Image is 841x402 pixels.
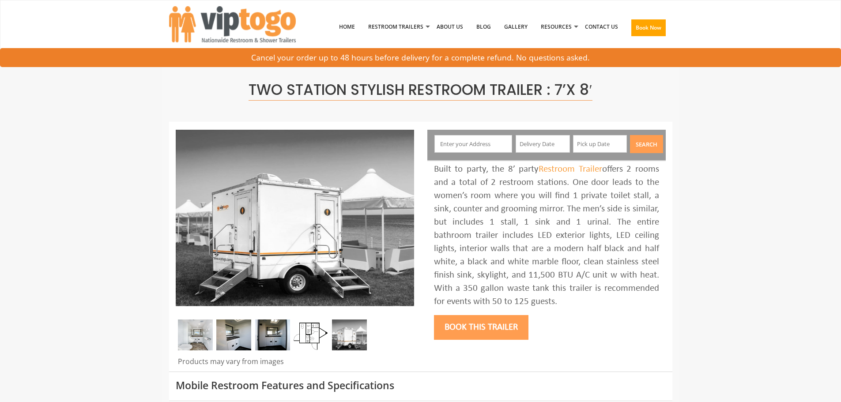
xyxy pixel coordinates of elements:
[216,319,251,350] img: DSC_0016_email
[178,319,213,350] img: Inside of complete restroom with a stall, a urinal, tissue holders, cabinets and mirror
[430,4,470,50] a: About Us
[470,4,498,50] a: Blog
[176,357,414,372] div: Products may vary from images
[498,4,534,50] a: Gallery
[630,135,663,153] button: Search
[255,319,290,350] img: DSC_0004_email
[434,135,512,153] input: Enter your Address
[434,315,528,340] button: Book this trailer
[625,4,672,55] a: Book Now
[176,380,666,391] h3: Mobile Restroom Features and Specifications
[362,4,430,50] a: Restroom Trailers
[332,319,367,350] img: A mini restroom trailer with two separate stations and separate doors for males and females
[631,19,666,36] button: Book Now
[294,319,328,350] img: Floor Plan of 2 station Mini restroom with sink and toilet
[249,79,592,101] span: Two Station Stylish Restroom Trailer : 7’x 8′
[516,135,570,153] input: Delivery Date
[578,4,625,50] a: Contact Us
[169,6,296,42] img: VIPTOGO
[534,4,578,50] a: Resources
[539,165,602,174] a: Restroom Trailer
[332,4,362,50] a: Home
[573,135,627,153] input: Pick up Date
[434,163,659,308] div: Built to party, the 8’ party offers 2 rooms and a total of 2 restroom stations. One door leads to...
[176,130,414,306] img: A mini restroom trailer with two separate stations and separate doors for males and females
